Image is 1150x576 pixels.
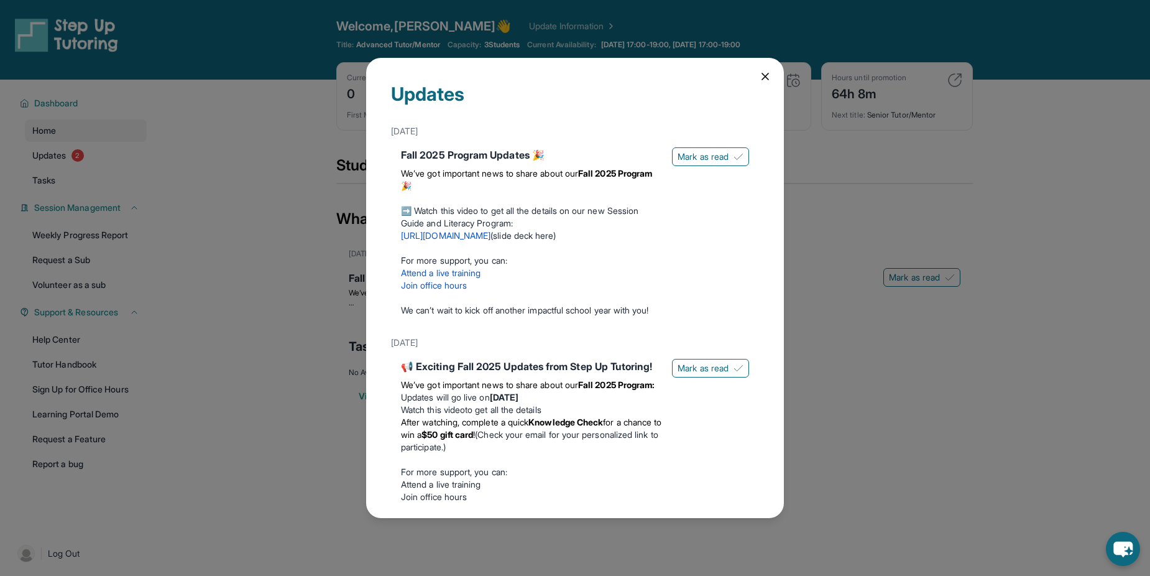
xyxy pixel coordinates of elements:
img: Mark as read [734,363,743,373]
div: Fall 2025 Program Updates 🎉 [401,147,662,162]
strong: Fall 2025 Program: [578,379,655,390]
button: Mark as read [672,359,749,378]
div: Updates [391,83,759,120]
span: We can’t wait to kick off another impactful school year with you! [401,305,649,315]
a: Watch this video [401,404,465,415]
span: 🎉 [401,180,412,191]
div: [DATE] [391,332,759,354]
a: Join office hours [401,491,467,502]
a: Attend a live training [401,267,481,278]
a: [URL][DOMAIN_NAME] [401,230,490,241]
strong: [DATE] [490,392,518,402]
strong: $50 gift card [421,429,473,440]
button: Mark as read [672,147,749,166]
img: Mark as read [734,152,743,162]
p: ( ) [401,230,662,242]
span: After watching, complete a quick [401,417,528,427]
div: 📢 Exciting Fall 2025 Updates from Step Up Tutoring! [401,359,662,374]
span: Mark as read [678,151,729,163]
li: Updates will go live on [401,391,662,404]
span: ! [473,429,475,440]
span: We can’t wait to kick off another impactful school year with you! [401,516,649,527]
a: Attend a live training [401,479,481,490]
strong: Knowledge Check [528,417,603,427]
div: [DATE] [391,120,759,142]
span: We’ve got important news to share about our [401,379,578,390]
span: ➡️ Watch this video to get all the details on our new Session Guide and Literacy Program: [401,205,638,228]
button: chat-button [1106,532,1140,566]
a: Join office hours [401,280,467,290]
span: We’ve got important news to share about our [401,168,578,179]
span: For more support, you can: [401,255,507,266]
strong: Fall 2025 Program [578,168,652,179]
p: For more support, you can: [401,466,662,478]
span: Mark as read [678,362,729,374]
li: (Check your email for your personalized link to participate.) [401,416,662,453]
a: slide deck here [493,230,553,241]
li: to get all the details [401,404,662,416]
